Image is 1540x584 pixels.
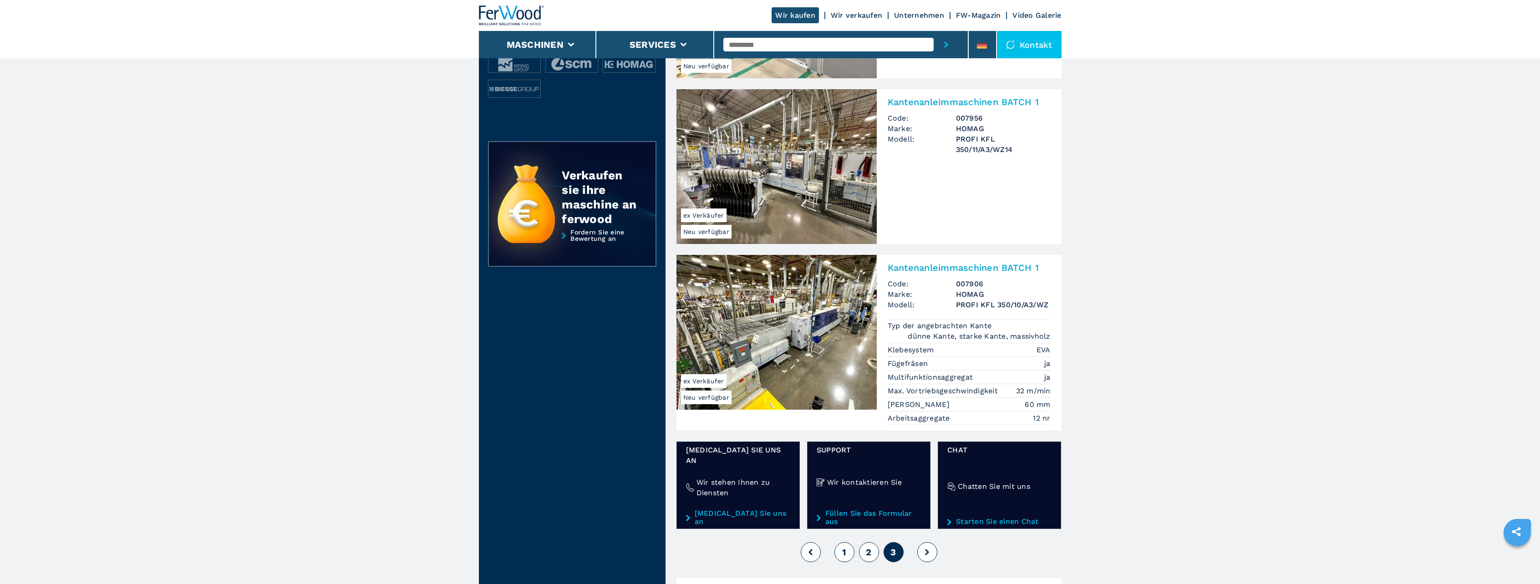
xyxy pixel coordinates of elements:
[817,509,921,526] a: Füllen Sie das Formular aus
[859,542,879,562] button: 2
[947,518,1052,526] a: Starten Sie einen Chat
[676,255,877,410] img: Kantenanleimmaschinen BATCH 1 HOMAG PROFI KFL 350/10/A3/WZ
[888,386,1001,396] p: Max. Vortriebsgeschwindigkeit
[817,445,921,455] span: Support
[1016,386,1051,396] em: 32 m/min
[681,225,732,239] span: Neu verfügbar
[1037,345,1051,355] em: EVA
[562,168,637,226] div: Verkaufen sie ihre maschine an ferwood
[1505,520,1528,543] a: sharethis
[681,59,732,73] span: Neu verfügbar
[488,229,656,267] a: Fordern Sie eine Bewertung an
[997,31,1062,58] div: Kontakt
[831,11,882,20] a: Wir verkaufen
[681,208,727,222] span: ex Verkäufer
[956,134,1051,155] h3: PROFI KFL 350/11/A3/WZ14
[488,55,540,73] img: image
[956,113,1051,123] h3: 007956
[834,542,854,562] button: 1
[947,482,956,491] img: Chatten Sie mit uns
[934,31,959,58] button: submit-button
[888,262,1051,273] h2: Kantenanleimmaschinen BATCH 1
[681,374,727,388] span: ex Verkäufer
[866,547,871,558] span: 2
[686,509,790,526] a: [MEDICAL_DATA] Sie uns an
[630,39,676,50] button: Services
[958,481,1030,492] h4: Chatten Sie mit uns
[488,80,540,98] img: image
[888,321,994,331] p: Typ der angebrachten Kante
[956,289,1051,300] h3: HOMAG
[908,331,1050,341] em: dünne Kante, starke Kante, massivholz
[890,547,896,558] span: 3
[1501,543,1533,577] iframe: Chat
[603,55,655,73] img: image
[546,55,598,73] img: image
[888,359,930,369] p: Fügefräsen
[956,123,1051,134] h3: HOMAG
[956,11,1001,20] a: FW-Magazin
[686,483,694,492] img: Wir stehen Ihnen zu Diensten
[1044,372,1051,382] em: ja
[956,279,1051,289] h3: 007906
[696,477,790,498] h4: Wir stehen Ihnen zu Diensten
[888,413,952,423] p: Arbeitsaggregate
[1025,399,1050,410] em: 60 mm
[884,542,904,562] button: 3
[772,7,819,23] a: Wir kaufen
[888,372,976,382] p: Multifunktionsaggregat
[479,5,544,25] img: Ferwood
[842,547,846,558] span: 1
[894,11,944,20] a: Unternehmen
[888,345,936,355] p: Klebesystem
[507,39,564,50] button: Maschinen
[956,300,1051,310] h3: PROFI KFL 350/10/A3/WZ
[888,96,1051,107] h2: Kantenanleimmaschinen BATCH 1
[888,134,956,155] span: Modell:
[676,255,1062,431] a: Kantenanleimmaschinen BATCH 1 HOMAG PROFI KFL 350/10/A3/WZNeu verfügbarex VerkäuferKantenanleimma...
[676,89,1062,244] a: Kantenanleimmaschinen BATCH 1 HOMAG PROFI KFL 350/11/A3/WZ14Neu verfügbarex VerkäuferKantenanleim...
[888,113,956,123] span: Code:
[888,300,956,310] span: Modell:
[681,391,732,404] span: Neu verfügbar
[947,445,1052,455] span: Chat
[1006,40,1015,49] img: Kontakt
[1044,358,1051,369] em: ja
[888,289,956,300] span: Marke:
[888,279,956,289] span: Code:
[888,123,956,134] span: Marke:
[817,478,825,487] img: Wir kontaktieren Sie
[888,400,952,410] p: [PERSON_NAME]
[1012,11,1061,20] a: Video Galerie
[676,89,877,244] img: Kantenanleimmaschinen BATCH 1 HOMAG PROFI KFL 350/11/A3/WZ14
[827,477,902,488] h4: Wir kontaktieren Sie
[1033,413,1050,423] em: 12 nr
[686,445,790,466] span: [MEDICAL_DATA] Sie uns an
